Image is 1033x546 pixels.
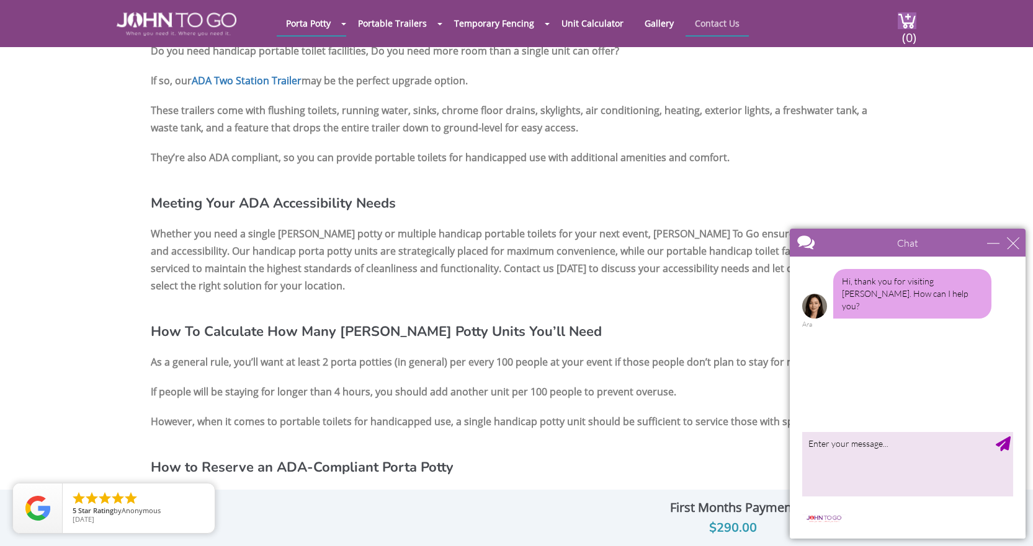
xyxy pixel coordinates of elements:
p: Whether you need a single [PERSON_NAME] potty or multiple handicap portable toilets for your next... [151,222,883,297]
h2: Meeting Your ADA Accessibility Needs [151,182,883,209]
a: Porta Potty [277,11,340,35]
a: Gallery [635,11,683,35]
p: Do you need handicap portable toilet facilities, Do you need more room than a single unit can offer? [151,39,883,63]
a: ADA Two Station Trailer [192,74,302,87]
li:  [110,491,125,506]
li:  [123,491,138,506]
img: JOHN to go [117,12,236,36]
span: 5 [73,506,76,515]
a: Contact Us [686,11,749,35]
a: Portable Trailers [349,11,436,35]
p: You should place your ADA handicapped porta potty units: [151,486,883,509]
iframe: Live Chat Box [782,221,1033,546]
div: $290.00 [603,518,864,538]
a: Unit Calculator [552,11,633,35]
li:  [71,491,86,506]
h2: How to Reserve an ADA-Compliant Porta Potty [151,446,883,473]
span: Star Rating [78,506,114,515]
span: [DATE] [73,514,94,524]
h2: How To Calculate How Many [PERSON_NAME] Potty Units You’ll Need [151,310,883,338]
img: Review Rating [25,496,50,521]
p: However, when it comes to portable toilets for handicapped use, a single handicap potty unit shou... [151,410,883,433]
div: First Months Payment [603,497,864,518]
li:  [84,491,99,506]
a: Temporary Fencing [445,11,543,35]
img: cart a [898,12,916,29]
p: As a general rule, you’ll want at least 2 porta potties (in general) per every 100 people at your... [151,350,883,374]
li:  [97,491,112,506]
span: Anonymous [122,506,161,515]
p: These trailers come with flushing toilets, running water, sinks, chrome floor drains, skylights, ... [151,99,883,139]
p: If so, our may be the perfect upgrade option. [151,69,883,92]
p: If people will be staying for longer than 4 hours, you should add another unit per 100 people to ... [151,380,883,403]
span: (0) [901,19,916,46]
p: They’re also ADA compliant, so you can provide portable toilets for handicapped use with addition... [151,146,883,169]
span: by [73,507,205,516]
